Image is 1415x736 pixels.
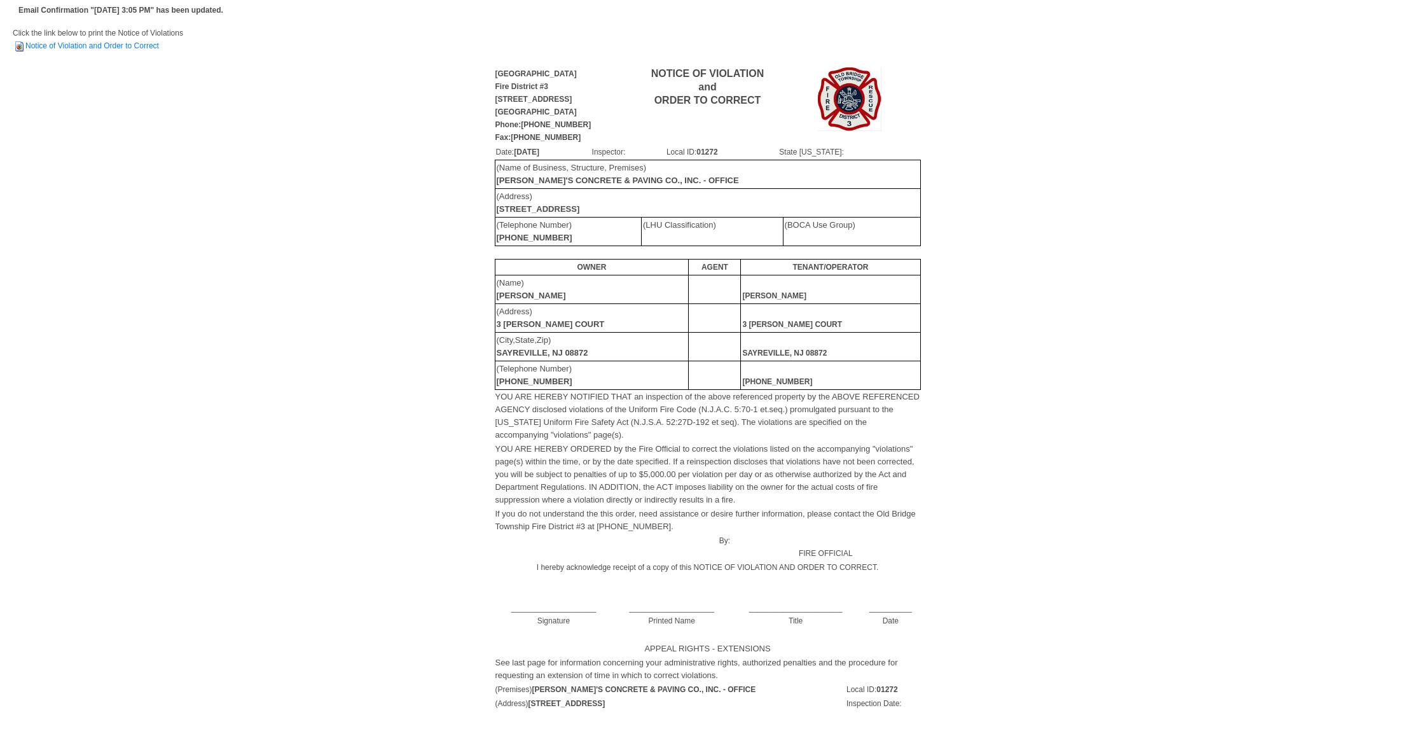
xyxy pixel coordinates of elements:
[643,220,716,230] font: (LHU Classification)
[577,263,606,272] b: OWNER
[497,191,580,214] font: (Address)
[495,444,915,504] font: YOU ARE HEREBY ORDERED by the Fire Official to correct the violations listed on the accompanying ...
[731,534,920,560] td: FIRE OFFICIAL
[17,2,225,18] td: Email Confirmation "[DATE] 3:05 PM" has been updated.
[497,335,588,358] font: (City,State,Zip)
[591,145,666,159] td: Inspector:
[495,697,841,711] td: (Address)
[497,377,572,386] b: [PHONE_NUMBER]
[742,320,842,329] b: 3 [PERSON_NAME] COURT
[497,233,572,242] b: [PHONE_NUMBER]
[495,145,591,159] td: Date:
[495,534,731,560] td: By:
[846,697,921,711] td: Inspection Date:
[497,220,572,242] font: (Telephone Number)
[860,588,920,628] td: __________ Date
[778,145,920,159] td: State [US_STATE]:
[701,263,728,272] b: AGENT
[785,220,855,230] font: (BOCA Use Group)
[514,148,539,156] b: [DATE]
[497,319,605,329] b: 3 [PERSON_NAME] COURT
[495,683,841,697] td: (Premises)
[792,263,868,272] b: TENANT/OPERATOR
[495,588,613,628] td: ____________________ Signature
[495,509,916,531] font: If you do not understand the this order, need assistance or desire further information, please co...
[497,307,605,329] font: (Address)
[497,364,572,386] font: (Telephone Number)
[742,377,812,386] b: [PHONE_NUMBER]
[644,644,770,653] font: APPEAL RIGHTS - EXTENSIONS
[731,588,860,628] td: ______________________ Title
[651,68,764,106] b: NOTICE OF VIOLATION and ORDER TO CORRECT
[495,392,920,440] font: YOU ARE HEREBY NOTIFIED THAT an inspection of the above referenced property by the ABOVE REFERENC...
[742,291,806,300] b: [PERSON_NAME]
[497,176,739,185] b: [PERSON_NAME]'S CONCRETE & PAVING CO., INC. - OFFICE
[13,41,159,50] a: Notice of Violation and Order to Correct
[497,163,739,185] font: (Name of Business, Structure, Premises)
[495,560,921,574] td: I hereby acknowledge receipt of a copy of this NOTICE OF VIOLATION AND ORDER TO CORRECT.
[696,148,717,156] b: 01272
[13,40,25,53] img: HTML Document
[528,699,605,708] b: [STREET_ADDRESS]
[818,67,881,131] img: Image
[13,29,183,50] span: Click the link below to print the Notice of Violations
[532,685,756,694] b: [PERSON_NAME]'S CONCRETE & PAVING CO., INC. - OFFICE
[497,348,588,358] b: SAYREVILLE, NJ 08872
[846,683,921,697] td: Local ID:
[495,69,591,142] b: [GEOGRAPHIC_DATA] Fire District #3 [STREET_ADDRESS] [GEOGRAPHIC_DATA] Phone:[PHONE_NUMBER] Fax:[P...
[497,204,580,214] b: [STREET_ADDRESS]
[495,658,898,680] font: See last page for information concerning your administrative rights, authorized penalties and the...
[742,349,827,358] b: SAYREVILLE, NJ 08872
[497,278,566,300] font: (Name)
[666,145,778,159] td: Local ID:
[612,588,731,628] td: ____________________ Printed Name
[497,291,566,300] b: [PERSON_NAME]
[876,685,897,694] b: 01272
